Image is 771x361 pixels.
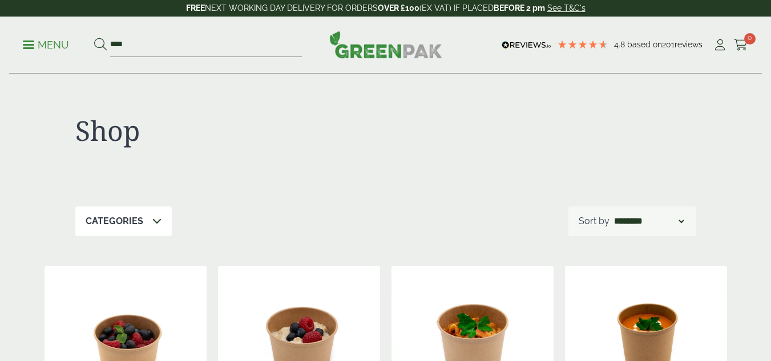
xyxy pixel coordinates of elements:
img: GreenPak Supplies [329,31,442,58]
span: 4.8 [614,40,627,49]
strong: BEFORE 2 pm [494,3,545,13]
strong: OVER £100 [378,3,419,13]
strong: FREE [186,3,205,13]
i: My Account [713,39,727,51]
span: reviews [675,40,703,49]
span: 0 [744,33,756,44]
a: See T&C's [547,3,586,13]
div: 4.79 Stars [557,39,608,50]
h1: Shop [75,114,386,147]
a: 0 [734,36,748,54]
img: REVIEWS.io [502,41,551,49]
p: Categories [86,214,143,228]
select: Shop order [612,214,686,228]
p: Menu [23,38,69,52]
span: Based on [627,40,662,49]
i: Cart [734,39,748,51]
p: Sort by [579,214,609,228]
a: Menu [23,38,69,50]
span: 201 [662,40,675,49]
